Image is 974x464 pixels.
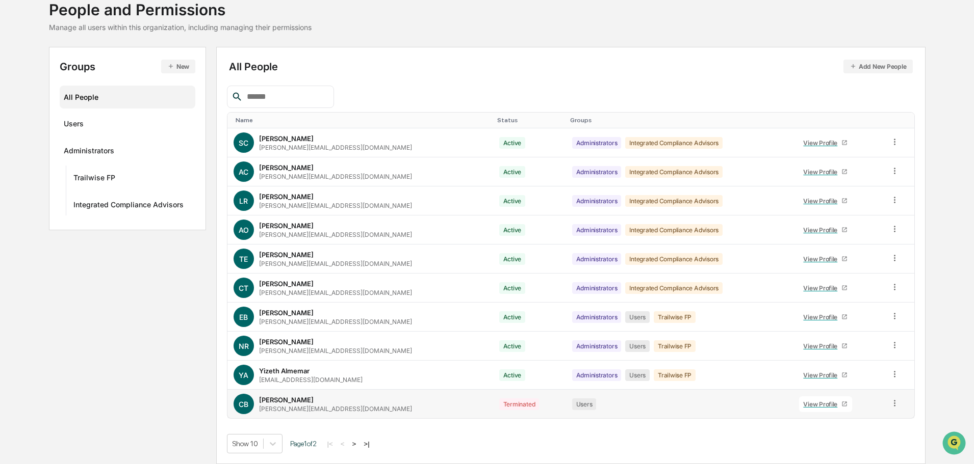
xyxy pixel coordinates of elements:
[259,260,412,267] div: [PERSON_NAME][EMAIL_ADDRESS][DOMAIN_NAME]
[239,284,248,292] span: CT
[64,146,114,158] div: Administrators
[338,440,348,448] button: <
[64,119,84,131] div: Users
[10,78,29,96] img: 1746055101610-c473b297-6a78-478c-a979-82029cc54cd1
[259,367,310,375] div: Yizeth Almemar
[799,251,852,267] a: View Profile
[70,124,131,143] a: 🗄️Attestations
[803,400,841,408] div: View Profile
[803,226,841,234] div: View Profile
[20,128,66,139] span: Preclearance
[797,117,880,124] div: Toggle SortBy
[799,309,852,325] a: View Profile
[625,253,723,265] div: Integrated Compliance Advisors
[799,164,852,180] a: View Profile
[572,282,622,294] div: Administrators
[625,137,723,149] div: Integrated Compliance Advisors
[259,251,314,259] div: [PERSON_NAME]
[10,21,186,38] p: How can we help?
[499,398,540,410] div: Terminated
[572,224,622,236] div: Administrators
[654,311,696,323] div: Trailwise FP
[572,398,597,410] div: Users
[572,369,622,381] div: Administrators
[499,340,526,352] div: Active
[236,117,489,124] div: Toggle SortBy
[84,128,126,139] span: Attestations
[64,89,192,105] div: All People
[499,311,526,323] div: Active
[803,313,841,321] div: View Profile
[625,224,723,236] div: Integrated Compliance Advisors
[499,369,526,381] div: Active
[803,342,841,350] div: View Profile
[74,129,82,138] div: 🗄️
[572,166,622,178] div: Administrators
[499,282,526,294] div: Active
[259,376,363,384] div: [EMAIL_ADDRESS][DOMAIN_NAME]
[10,129,18,138] div: 🖐️
[101,173,123,180] span: Pylon
[73,173,115,185] div: Trailwise FP
[239,342,249,350] span: NR
[803,255,841,263] div: View Profile
[259,396,314,404] div: [PERSON_NAME]
[259,318,412,325] div: [PERSON_NAME][EMAIL_ADDRESS][DOMAIN_NAME]
[324,440,336,448] button: |<
[239,139,248,147] span: SC
[239,400,248,408] span: CB
[49,23,312,32] div: Manage all users within this organization, including managing their permissions
[499,195,526,207] div: Active
[572,311,622,323] div: Administrators
[173,81,186,93] button: Start new chat
[35,78,167,88] div: Start new chat
[799,135,852,151] a: View Profile
[625,166,723,178] div: Integrated Compliance Advisors
[361,440,372,448] button: >|
[259,338,314,346] div: [PERSON_NAME]
[259,193,314,201] div: [PERSON_NAME]
[799,396,852,412] a: View Profile
[799,193,852,209] a: View Profile
[799,222,852,238] a: View Profile
[239,313,248,321] span: EB
[803,139,841,147] div: View Profile
[570,117,789,124] div: Toggle SortBy
[803,197,841,205] div: View Profile
[239,168,248,176] span: AC
[803,371,841,379] div: View Profile
[499,137,526,149] div: Active
[499,224,526,236] div: Active
[259,144,412,151] div: [PERSON_NAME][EMAIL_ADDRESS][DOMAIN_NAME]
[259,405,412,413] div: [PERSON_NAME][EMAIL_ADDRESS][DOMAIN_NAME]
[625,369,650,381] div: Users
[239,255,248,263] span: TE
[799,280,852,296] a: View Profile
[259,280,314,288] div: [PERSON_NAME]
[892,117,910,124] div: Toggle SortBy
[259,173,412,180] div: [PERSON_NAME][EMAIL_ADDRESS][DOMAIN_NAME]
[239,371,248,379] span: YA
[941,430,969,458] iframe: Open customer support
[259,347,412,354] div: [PERSON_NAME][EMAIL_ADDRESS][DOMAIN_NAME]
[625,311,650,323] div: Users
[799,367,852,383] a: View Profile
[290,440,317,448] span: Page 1 of 2
[625,282,723,294] div: Integrated Compliance Advisors
[499,166,526,178] div: Active
[799,338,852,354] a: View Profile
[625,195,723,207] div: Integrated Compliance Advisors
[20,148,64,158] span: Data Lookup
[239,226,249,234] span: AO
[259,163,314,172] div: [PERSON_NAME]
[572,137,622,149] div: Administrators
[803,284,841,292] div: View Profile
[803,168,841,176] div: View Profile
[239,197,248,205] span: LR
[259,309,314,317] div: [PERSON_NAME]
[10,149,18,157] div: 🔎
[259,202,412,209] div: [PERSON_NAME][EMAIL_ADDRESS][DOMAIN_NAME]
[259,134,314,143] div: [PERSON_NAME]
